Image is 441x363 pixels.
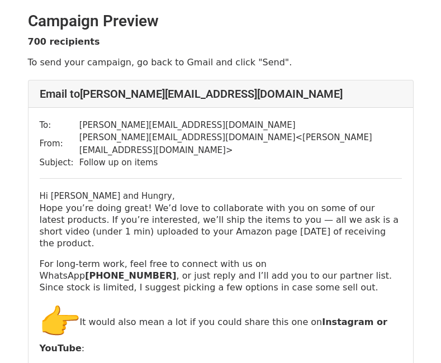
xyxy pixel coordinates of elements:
[40,302,402,354] p: It would also mean a lot if you could share this one on :
[40,317,387,354] b: Instagram or YouTube
[79,119,402,132] td: [PERSON_NAME][EMAIL_ADDRESS][DOMAIN_NAME]
[40,258,402,293] p: For long-term work, feel free to connect with us on WhatsApp , or just reply and I’ll add you to ...
[79,131,402,156] td: [PERSON_NAME][EMAIL_ADDRESS][DOMAIN_NAME] < [PERSON_NAME][EMAIL_ADDRESS][DOMAIN_NAME] >
[40,302,80,342] img: 👉
[40,156,79,169] td: Subject:
[85,270,176,281] strong: [PHONE_NUMBER]
[40,202,402,249] p: Hope you’re doing great! We’d love to collaborate with you on some of our latest products. If you...
[28,56,414,68] p: To send your campaign, go back to Gmail and click "Send".
[40,131,79,156] td: From:
[40,87,402,101] h4: Email to [PERSON_NAME][EMAIL_ADDRESS][DOMAIN_NAME]
[40,119,79,132] td: To:
[28,12,414,31] h2: Campaign Preview
[28,36,100,47] strong: 700 recipients
[79,156,402,169] td: Follow up on items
